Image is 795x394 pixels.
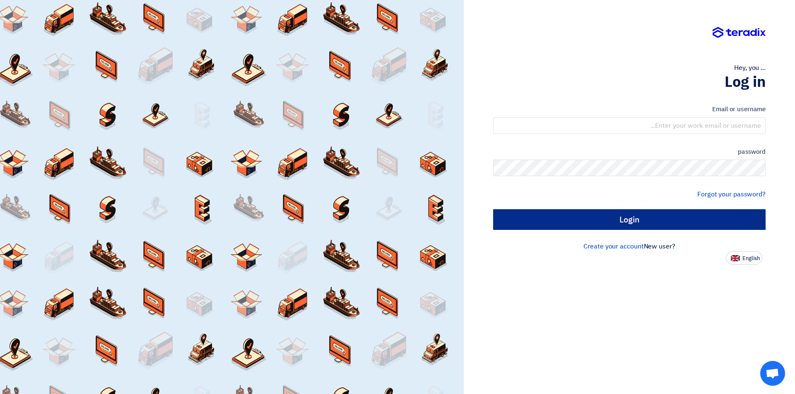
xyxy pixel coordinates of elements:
div: Open chat [760,361,785,386]
font: New user? [644,241,675,251]
img: Teradix logo [713,27,766,38]
font: Log in [725,71,766,93]
font: password [738,147,766,156]
font: Hey, you ... [734,63,766,73]
a: Forgot your password? [697,189,766,199]
button: English [726,251,762,265]
font: Email or username [712,105,766,114]
img: en-US.png [731,255,740,261]
input: Enter your work email or username... [493,117,766,134]
a: Create your account [583,241,643,251]
input: Login [493,209,766,230]
font: English [742,254,760,262]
